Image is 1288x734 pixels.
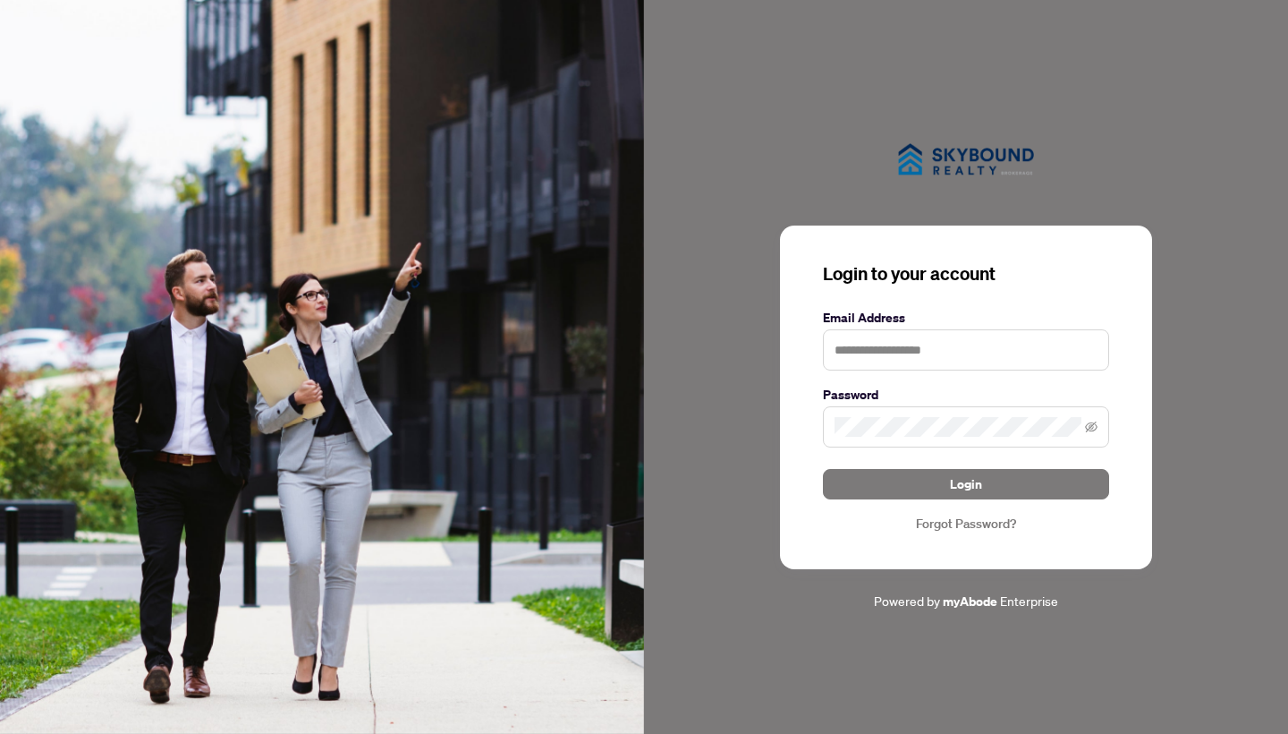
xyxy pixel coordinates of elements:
button: Login [823,469,1109,499]
label: Password [823,385,1109,405]
span: Login [950,470,982,499]
span: Enterprise [1000,593,1058,609]
img: ma-logo [877,123,1055,197]
a: myAbode [943,592,997,611]
a: Forgot Password? [823,514,1109,533]
span: eye-invisible [1085,421,1097,433]
span: Powered by [874,593,940,609]
h3: Login to your account [823,261,1109,286]
label: Email Address [823,308,1109,328]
